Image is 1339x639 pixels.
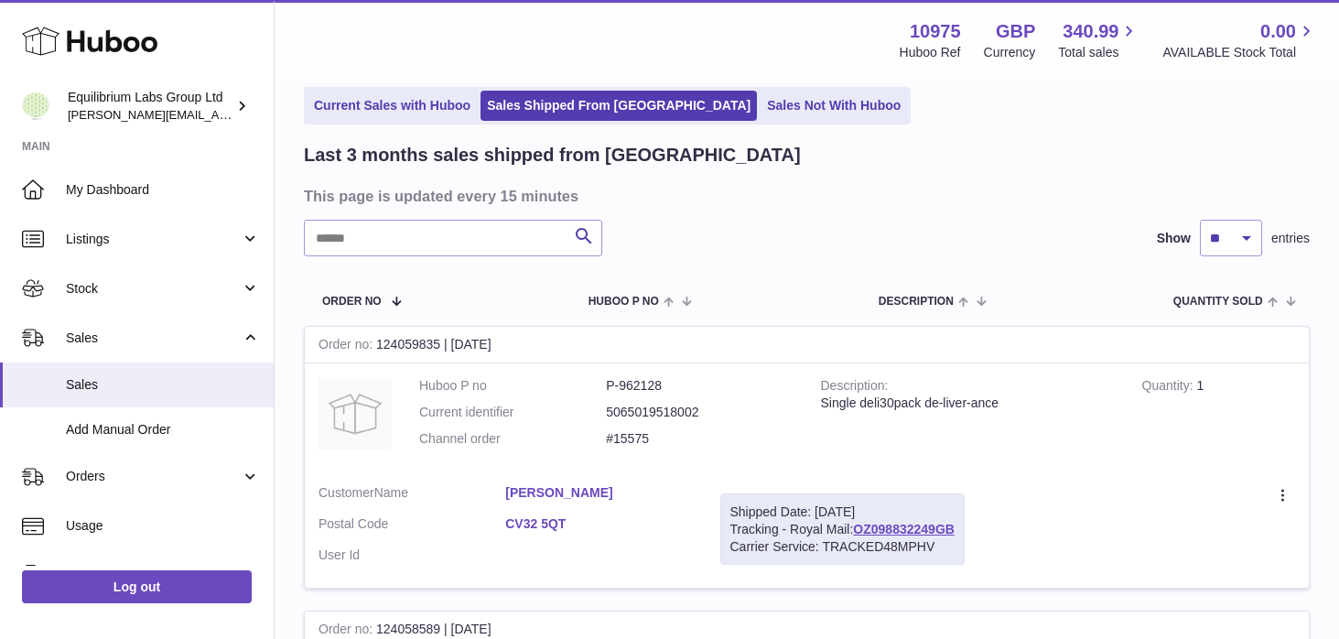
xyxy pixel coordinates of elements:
[606,404,793,421] dd: 5065019518002
[606,377,793,395] dd: P-962128
[419,430,606,448] dt: Channel order
[1142,378,1197,397] strong: Quantity
[304,186,1305,206] h3: This page is updated every 15 minutes
[68,107,367,122] span: [PERSON_NAME][EMAIL_ADDRESS][DOMAIN_NAME]
[308,91,477,121] a: Current Sales with Huboo
[1260,19,1296,44] span: 0.00
[1162,19,1317,61] a: 0.00 AVAILABLE Stock Total
[1128,363,1309,471] td: 1
[66,468,241,485] span: Orders
[481,91,757,121] a: Sales Shipped From [GEOGRAPHIC_DATA]
[900,44,961,61] div: Huboo Ref
[761,91,907,121] a: Sales Not With Huboo
[821,378,889,397] strong: Description
[730,504,955,521] div: Shipped Date: [DATE]
[419,377,606,395] dt: Huboo P no
[1157,230,1191,247] label: Show
[68,89,232,124] div: Equilibrium Labs Group Ltd
[22,570,252,603] a: Log out
[1162,44,1317,61] span: AVAILABLE Stock Total
[66,421,260,439] span: Add Manual Order
[66,280,241,298] span: Stock
[419,404,606,421] dt: Current identifier
[910,19,961,44] strong: 10975
[879,296,954,308] span: Description
[996,19,1035,44] strong: GBP
[319,547,505,564] dt: User Id
[505,484,692,502] a: [PERSON_NAME]
[821,395,1115,412] div: Single deli30pack de-liver-ance
[66,517,260,535] span: Usage
[319,515,505,537] dt: Postal Code
[505,515,692,533] a: CV32 5QT
[984,44,1036,61] div: Currency
[66,376,260,394] span: Sales
[319,485,374,500] span: Customer
[1063,19,1118,44] span: 340.99
[22,92,49,120] img: h.woodrow@theliverclinic.com
[319,337,376,356] strong: Order no
[322,296,382,308] span: Order No
[730,538,955,556] div: Carrier Service: TRACKED48MPHV
[319,377,392,450] img: no-photo.jpg
[319,484,505,506] dt: Name
[66,231,241,248] span: Listings
[66,330,241,347] span: Sales
[304,143,801,168] h2: Last 3 months sales shipped from [GEOGRAPHIC_DATA]
[1173,296,1263,308] span: Quantity Sold
[589,296,659,308] span: Huboo P no
[853,522,955,536] a: OZ098832249GB
[720,493,965,566] div: Tracking - Royal Mail:
[606,430,793,448] dd: #15575
[1271,230,1310,247] span: entries
[1058,19,1139,61] a: 340.99 Total sales
[1058,44,1139,61] span: Total sales
[305,327,1309,363] div: 124059835 | [DATE]
[66,181,260,199] span: My Dashboard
